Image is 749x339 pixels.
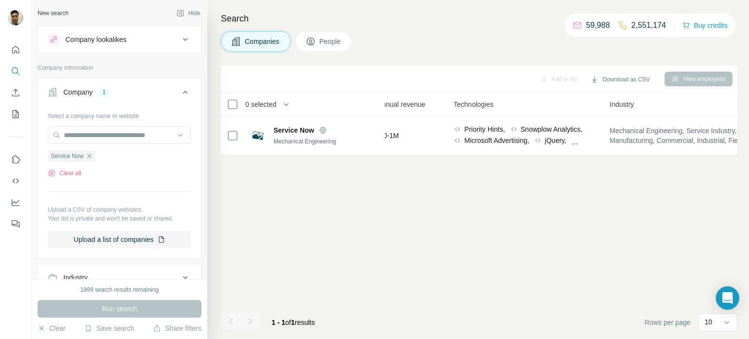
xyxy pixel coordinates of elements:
div: Company [63,87,93,97]
span: of [285,319,291,326]
span: Service Now [274,125,314,135]
div: Mechanical Engineering [274,137,379,146]
span: Microsoft Advertising, [464,136,529,145]
p: Upload a CSV of company websites. [48,205,191,214]
span: Annual revenue [377,100,425,109]
span: Companies [245,37,280,46]
h4: Search [221,12,737,25]
div: Select a company name or website [48,108,191,120]
p: 10 [705,317,712,327]
button: Enrich CSV [8,84,23,101]
p: Your list is private and won't be saved or shared. [48,214,191,223]
div: 1999 search results remaining [80,285,159,294]
span: results [272,319,315,326]
button: Use Surfe on LinkedIn [8,151,23,168]
p: Company information [38,63,201,72]
img: Avatar [8,10,23,25]
span: Priority Hints, [464,124,505,134]
span: 1 - 1 [272,319,285,326]
p: 2,551,174 [631,20,666,31]
div: 1 [99,88,110,97]
p: 59,988 [586,20,610,31]
button: Hide [170,6,207,20]
span: Rows per page [645,318,690,327]
button: Company1 [38,80,201,108]
button: My lists [8,105,23,123]
button: Download as CSV [584,72,656,87]
div: Open Intercom Messenger [716,286,739,310]
button: Save search [84,323,134,333]
span: Industry [610,100,634,109]
button: Company lookalikes [38,28,201,51]
span: Snowplow Analytics, [521,124,583,134]
span: Technologies [453,100,493,109]
button: Upload a list of companies [48,231,191,248]
span: 1 [291,319,295,326]
button: Feedback [8,215,23,233]
button: Industry [38,266,201,289]
button: Clear [38,323,65,333]
span: jQuery, [545,136,566,145]
button: Search [8,62,23,80]
div: New search [38,9,68,18]
button: Use Surfe API [8,172,23,190]
div: Industry [63,273,88,282]
button: Share filters [153,323,201,333]
span: $ 0-1M [377,132,399,140]
img: Logo of Service Now [250,128,266,143]
button: Buy credits [682,19,728,32]
button: Dashboard [8,194,23,211]
button: Quick start [8,41,23,59]
button: Clear all [48,169,81,178]
div: Company lookalikes [65,35,126,44]
span: Service Now [51,152,83,160]
span: 0 selected [245,100,276,109]
span: People [319,37,342,46]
